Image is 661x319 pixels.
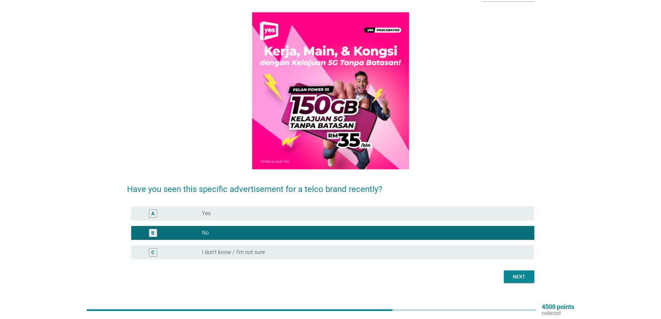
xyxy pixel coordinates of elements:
[127,176,534,195] h2: Have you seen this specific advertisement for a telco brand recently?
[504,270,534,283] button: Next
[542,310,574,316] p: collected
[202,210,211,217] label: Yes
[151,229,154,237] div: B
[509,273,529,280] div: Next
[151,210,154,217] div: A
[151,249,154,256] div: C
[542,304,574,310] p: 4500 points
[252,11,410,170] img: 59897227-ea66-4e5a-ae19-48a113663eee-ppd2.png
[202,229,209,236] label: No
[202,249,265,256] label: I don’t know / I’m not sure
